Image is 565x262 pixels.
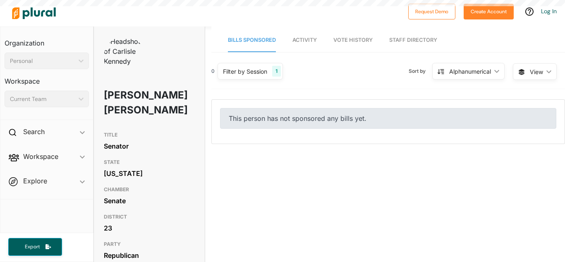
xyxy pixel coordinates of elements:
h2: Search [23,127,45,136]
button: Request Demo [408,4,455,19]
h3: Organization [5,31,89,49]
h3: TITLE [104,130,195,140]
a: Request Demo [408,7,455,15]
h3: STATE [104,157,195,167]
h3: DISTRICT [104,212,195,222]
div: Personal [10,57,75,65]
div: Alphanumerical [449,67,491,76]
div: Filter by Session [223,67,267,76]
h3: CHAMBER [104,185,195,195]
button: Export [8,238,62,256]
div: 0 [211,67,215,75]
div: Senator [104,140,195,152]
img: Headshot of Carlisle Kennedy [104,36,145,66]
span: Vote History [333,37,373,43]
div: 23 [104,222,195,234]
div: Current Team [10,95,75,103]
a: Activity [292,29,317,52]
a: Staff Directory [389,29,437,52]
h3: PARTY [104,239,195,249]
a: Log In [541,7,557,15]
h1: [PERSON_NAME] [PERSON_NAME] [104,83,158,123]
div: Senate [104,195,195,207]
h3: Workspace [5,69,89,87]
span: Bills Sponsored [228,37,276,43]
a: Create Account [464,7,514,15]
a: Bills Sponsored [228,29,276,52]
a: Vote History [333,29,373,52]
div: [US_STATE] [104,167,195,180]
div: This person has not sponsored any bills yet. [220,108,556,129]
span: Export [19,243,45,250]
span: Sort by [409,67,432,75]
div: Republican [104,249,195,262]
div: 1 [272,66,281,77]
button: Create Account [464,4,514,19]
span: View [530,67,543,76]
span: Activity [292,37,317,43]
